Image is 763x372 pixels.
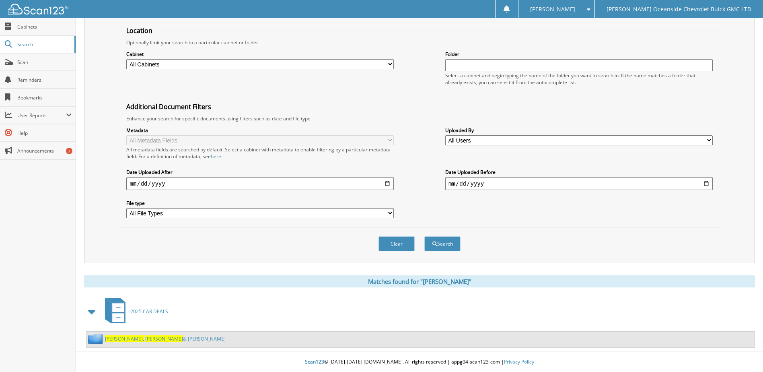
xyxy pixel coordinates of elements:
[607,7,751,12] span: [PERSON_NAME] Oceanside Chevrolet Buick GMC LTD
[122,39,716,46] div: Optionally limit your search to a particular cabinet or folder
[105,335,144,342] span: [PERSON_NAME],
[378,236,415,251] button: Clear
[305,358,324,365] span: Scan123
[504,358,534,365] a: Privacy Policy
[126,177,394,190] input: start
[723,333,763,372] iframe: Chat Widget
[145,335,183,342] span: [PERSON_NAME]
[126,51,394,58] label: Cabinet
[445,177,713,190] input: end
[66,148,72,154] div: 7
[126,169,394,176] label: Date Uploaded After
[211,153,221,160] a: here
[88,334,105,344] img: folder2.png
[17,41,70,48] span: Search
[17,130,72,136] span: Help
[126,200,394,207] label: File type
[105,335,226,342] a: [PERSON_NAME], [PERSON_NAME]& [PERSON_NAME]
[126,127,394,134] label: Metadata
[17,94,72,101] span: Bookmarks
[17,23,72,30] span: Cabinets
[130,308,168,315] span: 2025 CAR DEALS
[126,146,394,160] div: All metadata fields are searched by default. Select a cabinet with metadata to enable filtering b...
[445,127,713,134] label: Uploaded By
[8,4,68,14] img: scan123-logo-white.svg
[530,7,575,12] span: [PERSON_NAME]
[17,59,72,66] span: Scan
[17,76,72,83] span: Reminders
[445,51,713,58] label: Folder
[17,147,72,154] span: Announcements
[17,112,66,119] span: User Reports
[122,102,215,111] legend: Additional Document Filters
[84,275,755,287] div: Matches found for "[PERSON_NAME]"
[122,115,716,122] div: Enhance your search for specific documents using filters such as date and file type.
[100,296,168,327] a: 2025 CAR DEALS
[445,169,713,176] label: Date Uploaded Before
[76,352,763,372] div: © [DATE]-[DATE] [DOMAIN_NAME]. All rights reserved | appg04-scan123-com |
[445,72,713,86] div: Select a cabinet and begin typing the name of the folder you want to search in. If the name match...
[122,26,156,35] legend: Location
[424,236,461,251] button: Search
